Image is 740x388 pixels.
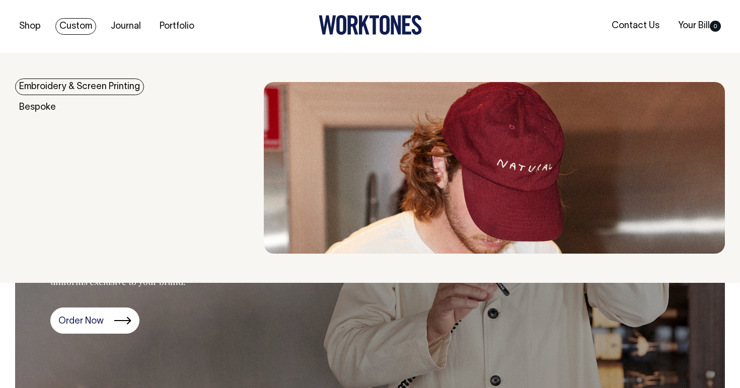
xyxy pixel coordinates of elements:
a: Journal [107,18,145,35]
a: Portfolio [156,18,198,35]
a: Bespoke [15,99,60,116]
img: embroidery & Screen Printing [264,82,725,254]
a: Order Now [50,307,139,334]
a: Your Bill0 [674,18,725,34]
a: Custom [55,18,96,35]
a: Embroidery & Screen Printing [15,79,144,95]
a: Contact Us [608,18,663,34]
span: 0 [710,21,721,32]
a: Shop [15,18,45,35]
